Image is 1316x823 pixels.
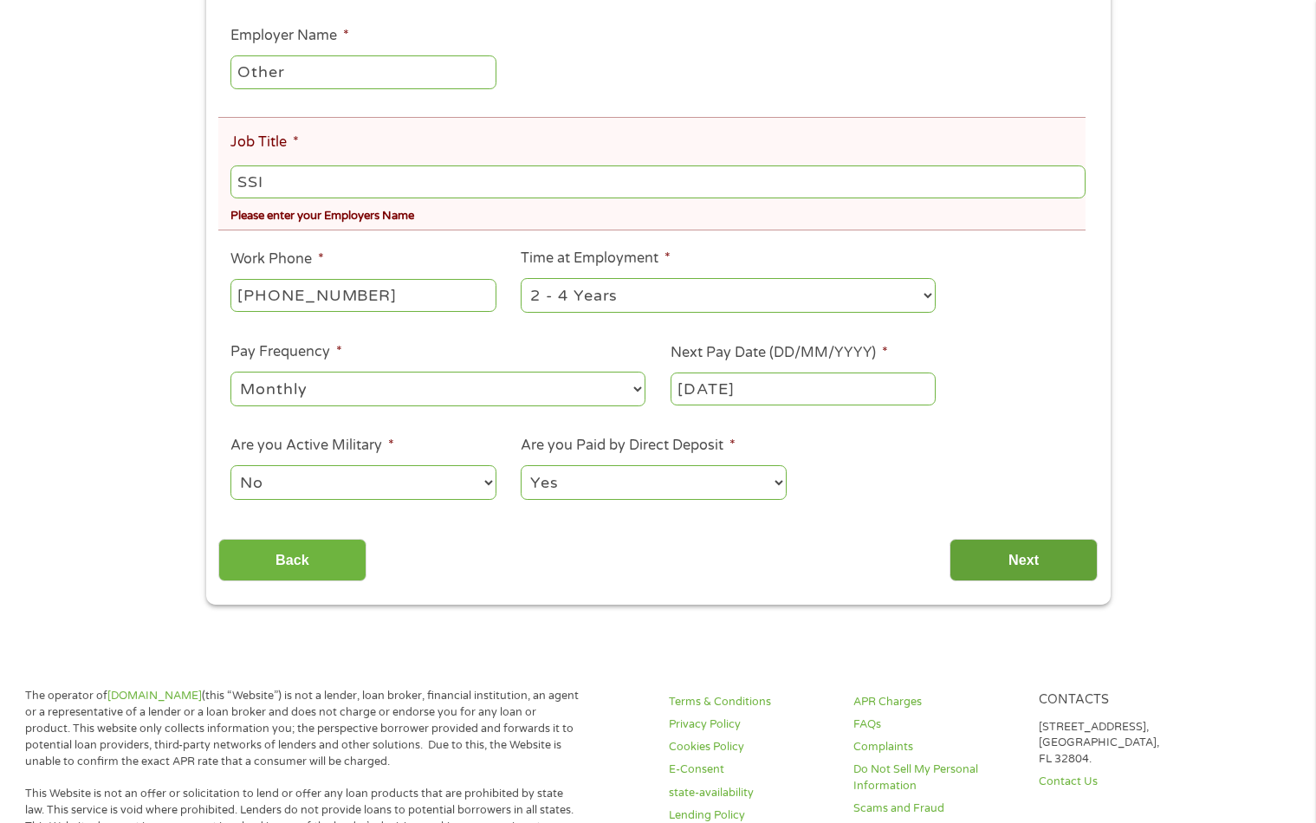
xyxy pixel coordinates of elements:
a: Contact Us [1039,774,1203,790]
h4: Contacts [1039,692,1203,709]
input: Walmart [230,55,496,88]
input: Cashier [230,165,1085,198]
label: Are you Paid by Direct Deposit [521,437,736,455]
label: Are you Active Military [230,437,394,455]
label: Employer Name [230,27,349,45]
input: ---Click Here for Calendar --- [671,373,936,405]
a: state-availability [669,785,833,801]
a: E-Consent [669,761,833,778]
a: FAQs [853,716,1017,733]
a: Cookies Policy [669,739,833,755]
a: Do Not Sell My Personal Information [853,761,1017,794]
label: Next Pay Date (DD/MM/YYYY) [671,344,888,362]
input: Back [218,539,366,581]
label: Time at Employment [521,249,671,268]
p: The operator of (this “Website”) is not a lender, loan broker, financial institution, an agent or... [25,688,580,769]
div: Please enter your Employers Name [230,202,1085,225]
label: Pay Frequency [230,343,342,361]
p: [STREET_ADDRESS], [GEOGRAPHIC_DATA], FL 32804. [1039,719,1203,768]
input: (231) 754-4010 [230,279,496,312]
a: Complaints [853,739,1017,755]
label: Job Title [230,133,299,152]
input: Next [950,539,1098,581]
label: Work Phone [230,250,324,269]
a: Terms & Conditions [669,694,833,710]
a: Scams and Fraud [853,800,1017,817]
a: [DOMAIN_NAME] [107,689,202,703]
a: APR Charges [853,694,1017,710]
a: Privacy Policy [669,716,833,733]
